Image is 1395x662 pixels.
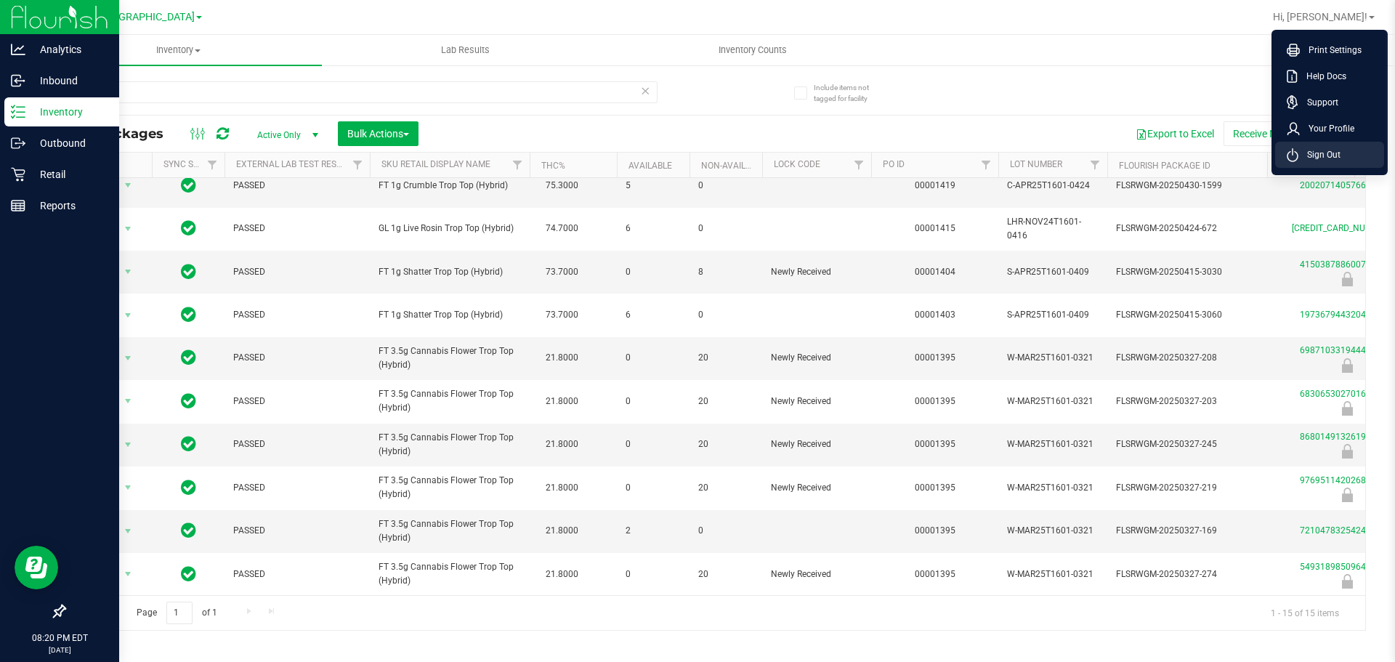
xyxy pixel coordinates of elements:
span: 6 [626,222,681,235]
span: In Sync [181,262,196,282]
a: 00001415 [915,223,955,233]
span: 0 [698,179,753,193]
span: In Sync [181,304,196,325]
span: Page of 1 [124,602,229,624]
a: 4150387886007663 [1300,259,1381,270]
iframe: Resource center [15,546,58,589]
span: C-APR25T1601-0424 [1007,179,1099,193]
span: Newly Received [771,437,862,451]
li: Sign Out [1275,142,1384,168]
span: Print Settings [1300,43,1362,57]
input: Search Package ID, Item Name, SKU, Lot or Part Number... [64,81,658,103]
span: 0 [698,308,753,322]
span: 2 [626,524,681,538]
span: 21.8000 [538,434,586,455]
span: W-MAR25T1601-0321 [1007,395,1099,408]
a: 5493189850964335 [1300,562,1381,572]
a: Support [1287,95,1378,110]
span: FT 3.5g Cannabis Flower Trop Top (Hybrid) [379,560,521,588]
a: 6830653027016656 [1300,389,1381,399]
span: 73.7000 [538,304,586,326]
span: Lab Results [421,44,509,57]
span: FLSRWGM-20250415-3030 [1116,265,1258,279]
span: PASSED [233,481,361,495]
span: 8 [698,265,753,279]
span: Inventory [35,44,322,57]
a: Lab Results [322,35,609,65]
a: Filter [346,153,370,177]
a: 9769511420268702 [1300,475,1381,485]
a: 6987103319444789 [1300,345,1381,355]
span: Clear [640,81,650,100]
p: 08:20 PM EDT [7,631,113,645]
span: FLSRWGM-20250327-274 [1116,568,1258,581]
span: 21.8000 [538,520,586,541]
span: PASSED [233,437,361,451]
a: 00001395 [915,439,955,449]
span: PASSED [233,179,361,193]
span: select [119,477,137,498]
span: FLSRWGM-20250327-219 [1116,481,1258,495]
span: FT 1g Shatter Trop Top (Hybrid) [379,308,521,322]
span: Newly Received [771,568,862,581]
span: select [119,435,137,455]
a: Sync Status [163,159,219,169]
span: Include items not tagged for facility [814,82,886,104]
a: Flourish Package ID [1119,161,1210,171]
span: FT 3.5g Cannabis Flower Trop Top (Hybrid) [379,474,521,501]
span: 20 [698,568,753,581]
span: PASSED [233,222,361,235]
a: 00001404 [915,267,955,277]
span: Sign Out [1298,148,1341,162]
span: select [119,262,137,282]
a: Lot Number [1010,159,1062,169]
a: 00001419 [915,180,955,190]
span: In Sync [181,564,196,584]
a: 00001395 [915,352,955,363]
span: PASSED [233,351,361,365]
span: 0 [698,222,753,235]
span: select [119,521,137,541]
button: Bulk Actions [338,121,418,146]
span: 6 [626,308,681,322]
p: Inbound [25,72,113,89]
span: 0 [626,481,681,495]
span: Inventory Counts [699,44,806,57]
span: 21.8000 [538,391,586,412]
span: In Sync [181,434,196,454]
span: PASSED [233,524,361,538]
inline-svg: Outbound [11,136,25,150]
span: Hi, [PERSON_NAME]! [1273,11,1367,23]
span: PASSED [233,265,361,279]
inline-svg: Analytics [11,42,25,57]
span: In Sync [181,520,196,541]
span: [GEOGRAPHIC_DATA] [95,11,195,23]
p: Inventory [25,103,113,121]
inline-svg: Inventory [11,105,25,119]
a: Lock Code [774,159,820,169]
span: 0 [626,351,681,365]
a: 2002071405766238 [1300,180,1381,190]
span: FT 3.5g Cannabis Flower Trop Top (Hybrid) [379,517,521,545]
a: 00001395 [915,483,955,493]
a: Help Docs [1287,69,1378,84]
a: 00001395 [915,569,955,579]
p: Outbound [25,134,113,152]
a: Filter [974,153,998,177]
span: FT 3.5g Cannabis Flower Trop Top (Hybrid) [379,344,521,372]
span: Support [1298,95,1338,110]
button: Receive Non-Cannabis [1224,121,1343,146]
p: Retail [25,166,113,183]
span: 21.8000 [538,564,586,585]
span: 0 [626,395,681,408]
span: select [119,175,137,195]
a: Available [628,161,672,171]
span: 0 [698,524,753,538]
span: PASSED [233,308,361,322]
a: 8680149132619923 [1300,432,1381,442]
a: External Lab Test Result [236,159,350,169]
span: 20 [698,351,753,365]
a: PO ID [883,159,905,169]
span: FLSRWGM-20250327-245 [1116,437,1258,451]
span: 0 [626,568,681,581]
